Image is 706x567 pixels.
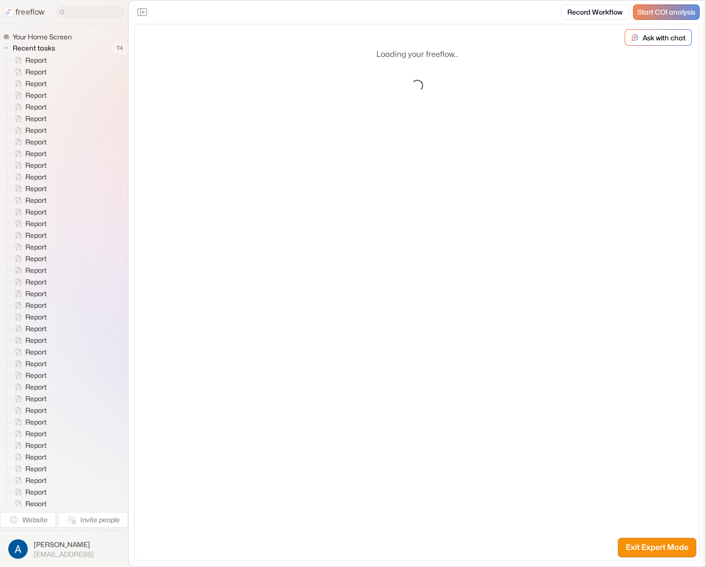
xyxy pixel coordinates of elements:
a: Report [7,323,51,335]
span: Report [23,324,50,334]
button: Close the sidebar [134,4,150,20]
span: Report [23,312,50,322]
button: [PERSON_NAME][EMAIL_ADDRESS] [6,537,122,561]
a: Report [7,335,51,346]
a: Report [7,358,51,370]
a: Record Workflow [561,4,629,20]
a: freeflow [4,6,45,18]
span: Report [23,219,50,229]
span: Report [23,79,50,89]
span: Report [23,336,50,345]
span: Report [23,114,50,124]
span: Report [23,499,50,509]
a: Report [7,253,51,265]
a: Report [7,300,51,311]
a: Report [7,288,51,300]
span: Report [23,406,50,415]
a: Report [7,440,51,451]
a: Report [7,136,51,148]
a: Report [7,498,51,510]
a: Report [7,171,51,183]
span: Report [23,371,50,380]
a: Report [7,206,51,218]
a: Report [7,113,51,124]
a: Report [7,218,51,230]
span: Report [23,277,50,287]
a: Report [7,66,51,78]
a: Report [7,195,51,206]
a: Report [7,311,51,323]
a: Report [7,428,51,440]
span: Report [23,242,50,252]
a: Report [7,265,51,276]
span: Report [23,359,50,369]
span: [PERSON_NAME] [34,540,94,549]
span: Report [23,452,50,462]
a: Report [7,486,51,498]
img: profile [8,539,28,559]
span: Report [23,125,50,135]
span: Report [23,266,50,275]
a: Report [7,230,51,241]
span: 74 [111,42,128,54]
span: Start COI analysis [637,8,695,17]
a: Report [7,54,51,66]
a: Report [7,381,51,393]
span: Report [23,441,50,450]
span: Report [23,137,50,147]
span: Report [23,464,50,474]
span: Report [23,476,50,485]
a: Report [7,451,51,463]
a: Report [7,416,51,428]
span: Report [23,149,50,159]
button: Invite people [58,512,128,528]
a: Report [7,159,51,171]
span: Report [23,55,50,65]
a: Report [7,241,51,253]
p: freeflow [16,6,45,18]
span: Report [23,102,50,112]
span: Your Home Screen [11,32,74,42]
p: Ask with chat [643,33,686,43]
span: Report [23,207,50,217]
span: Report [23,160,50,170]
a: Report [7,475,51,486]
a: Report [7,124,51,136]
a: Report [7,148,51,159]
a: Report [7,393,51,405]
span: Report [23,429,50,439]
span: Report [23,195,50,205]
span: [EMAIL_ADDRESS] [34,550,94,559]
a: Report [7,78,51,89]
a: Report [7,276,51,288]
span: Report [23,301,50,310]
p: Loading your freeflow... [376,49,458,60]
span: Report [23,487,50,497]
a: Report [7,370,51,381]
span: Report [23,254,50,264]
span: Report [23,67,50,77]
a: Start COI analysis [633,4,700,20]
a: Your Home Screen [3,32,75,42]
span: Report [23,230,50,240]
span: Report [23,184,50,194]
span: Report [23,289,50,299]
span: Report [23,172,50,182]
a: Report [7,463,51,475]
span: Report [23,90,50,100]
span: Report [23,394,50,404]
span: Recent tasks [11,43,58,53]
button: Recent tasks [3,42,59,54]
a: Report [7,346,51,358]
span: Report [23,382,50,392]
span: Report [23,347,50,357]
a: Report [7,101,51,113]
button: Exit Expert Mode [618,538,696,557]
span: Report [23,417,50,427]
a: Report [7,89,51,101]
a: Report [7,183,51,195]
a: Report [7,405,51,416]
